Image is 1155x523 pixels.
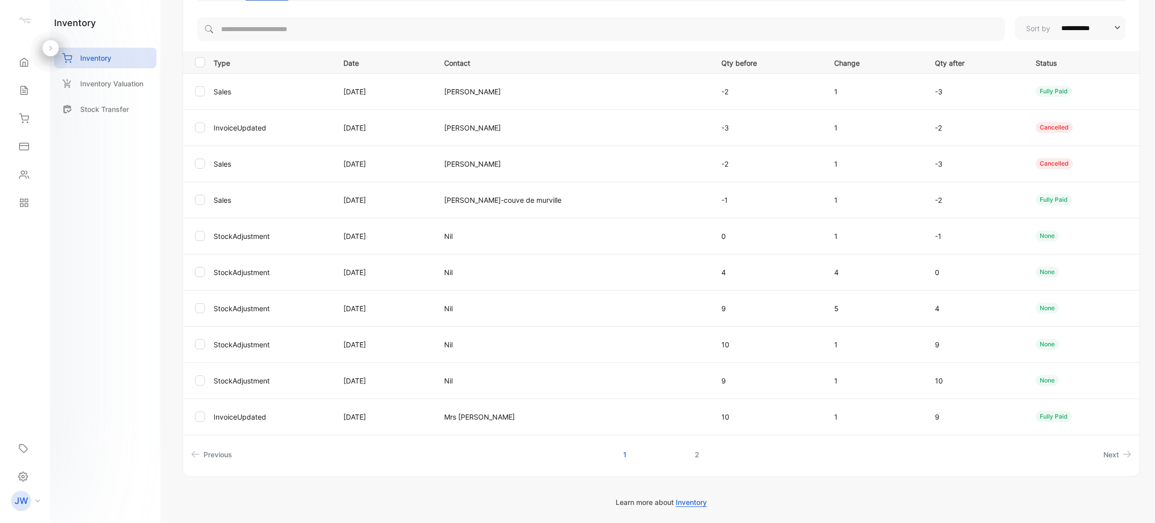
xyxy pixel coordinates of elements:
td: InvoiceUpdated [210,109,331,146]
p: 9 [935,412,1015,422]
a: Next page [1099,445,1135,464]
p: 4 [935,303,1015,314]
p: -2 [935,122,1015,133]
p: [PERSON_NAME] [444,86,701,97]
div: None [1036,267,1059,278]
p: Qty after [935,56,1015,68]
p: Nil [444,231,701,241]
p: 9 [721,375,814,386]
p: 1 [834,195,914,205]
p: 4 [834,267,914,278]
a: Page 2 [683,445,711,464]
p: Nil [444,303,701,314]
div: None [1036,230,1059,241]
p: [DATE] [343,303,424,314]
td: StockAdjustment [210,326,331,362]
p: -1 [721,195,814,205]
div: Cancelled [1036,122,1073,133]
p: 9 [721,303,814,314]
p: 10 [935,375,1015,386]
a: Previous page [187,445,236,464]
p: -2 [935,195,1015,205]
span: Inventory [676,498,707,507]
p: [DATE] [343,375,424,386]
p: 1 [834,159,914,169]
td: Sales [210,73,331,109]
td: Sales [210,182,331,218]
p: Inventory Valuation [80,78,143,89]
p: 1 [834,375,914,386]
p: Type [214,56,331,68]
ul: Pagination [183,445,1139,464]
a: Inventory [54,48,156,68]
p: Nil [444,339,701,350]
a: Inventory Valuation [54,73,156,94]
div: fully paid [1036,194,1072,205]
p: 1 [834,339,914,350]
p: 1 [834,122,914,133]
p: 10 [721,412,814,422]
td: Sales [210,146,331,182]
div: fully paid [1036,411,1072,422]
p: [DATE] [343,231,424,241]
button: Open LiveChat chat widget [8,4,38,34]
td: StockAdjustment [210,218,331,254]
p: Nil [444,267,701,278]
p: [DATE] [343,267,424,278]
p: -3 [935,86,1015,97]
p: [DATE] [343,86,424,97]
p: JW [15,494,28,507]
h1: inventory [54,16,96,30]
td: InvoiceUpdated [210,399,331,435]
p: [PERSON_NAME] [444,122,701,133]
p: [PERSON_NAME]-couve de murville [444,195,701,205]
div: None [1036,339,1059,350]
p: 9 [935,339,1015,350]
p: -2 [721,159,814,169]
p: Inventory [80,53,111,63]
p: -3 [721,122,814,133]
div: fully paid [1036,86,1072,97]
p: Change [834,56,914,68]
p: 1 [834,412,914,422]
p: [PERSON_NAME] [444,159,701,169]
p: [DATE] [343,195,424,205]
p: 10 [721,339,814,350]
td: StockAdjustment [210,290,331,326]
p: -1 [935,231,1015,241]
td: StockAdjustment [210,362,331,399]
p: Qty before [721,56,814,68]
button: Sort by [1015,16,1125,40]
p: [DATE] [343,159,424,169]
p: 1 [834,86,914,97]
a: Stock Transfer [54,99,156,119]
p: -3 [935,159,1015,169]
p: Date [343,56,424,68]
p: Status [1036,56,1131,68]
p: Stock Transfer [80,104,129,114]
p: -2 [721,86,814,97]
p: Sort by [1026,23,1050,34]
p: Mrs [PERSON_NAME] [444,412,701,422]
p: [DATE] [343,122,424,133]
p: 4 [721,267,814,278]
p: 1 [834,231,914,241]
p: [DATE] [343,339,424,350]
div: Cancelled [1036,158,1073,169]
p: 0 [721,231,814,241]
p: Nil [444,375,701,386]
span: Next [1103,449,1119,460]
img: logo [18,13,33,28]
p: Learn more about [182,497,1140,507]
td: StockAdjustment [210,254,331,290]
p: 0 [935,267,1015,278]
p: [DATE] [343,412,424,422]
span: Previous [204,449,232,460]
a: Page 1 is your current page [611,445,639,464]
p: 5 [834,303,914,314]
div: None [1036,303,1059,314]
p: Contact [444,56,701,68]
div: None [1036,375,1059,386]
